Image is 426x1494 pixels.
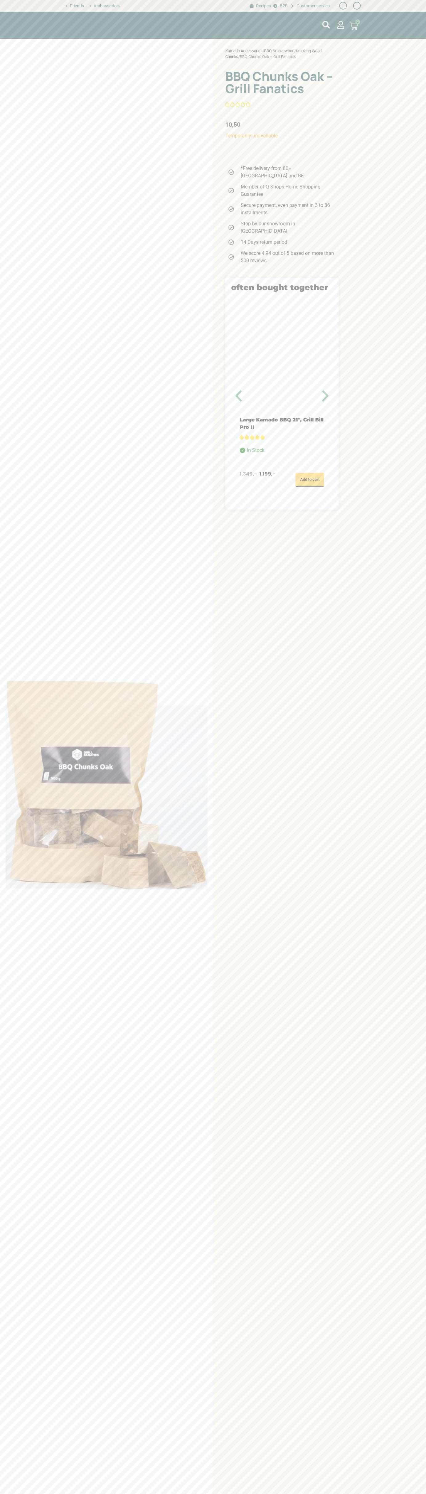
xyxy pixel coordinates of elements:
[339,2,347,10] img: Dutch
[240,311,324,409] img: Large kamado bbq - Grill Bill Pro 2
[68,3,84,9] span: Friends
[322,21,330,29] a: mijn account
[355,19,360,24] span: 0
[289,3,330,9] a: grill bill klantenservice
[294,49,296,53] span: /
[255,3,271,9] span: Recipes
[225,101,251,107] span: 0.00 stars
[240,447,324,454] p: In Stock
[86,3,120,9] a: grill bill ambassadors
[336,0,350,11] a: Switch to Dutch
[240,434,266,440] span: 4.95 stars
[337,21,345,29] a: mijn account
[239,220,336,235] span: Stop by our showroom in [GEOGRAPHIC_DATA]
[295,473,324,487] a: Add to cart: “Large Kamado BBQ 21", Grill Bill Pro II”
[225,49,263,53] a: Kamado Accessories
[264,49,294,53] a: BBQ Smokewood
[225,49,322,59] a: Smoking Wood Chunks
[239,239,287,246] span: 14 Days return period
[249,3,271,9] a: BBQ recepten
[62,3,84,9] a: grill bill vrienden
[240,54,296,59] span: BBQ Chunks Oak – Grill Fanatics
[272,3,288,9] a: grill bill zakeljk
[240,470,257,477] span: 1.349,-
[231,389,246,403] div: Previous
[166,18,221,34] img: Nomad Logo
[228,220,336,235] a: Stop by our showroom in [GEOGRAPHIC_DATA]
[225,132,339,140] p: Temporarily unavailable
[225,121,240,128] span: 10,50
[239,202,336,216] span: Secure payment, even payment in 3 to 36 installments
[239,250,336,264] span: We score 4.94 out of 5 based on more than 500 reviews
[238,54,240,59] span: /
[278,3,288,9] span: B2B
[92,3,120,9] span: Ambassadors
[259,470,275,477] span: 1.199,-
[318,389,333,403] div: Next
[240,417,324,430] a: Large Kamado BBQ 21″, Grill Bill Pro II
[239,165,336,180] span: *Free delivery from 80,- [GEOGRAPHIC_DATA] and BE
[228,202,336,216] a: Secure payment, even payment in 3 to 36 installments
[239,183,336,198] span: Member of Q-Shops Home Shopping Guarantee
[228,165,336,180] a: *Free delivery from 80,- [GEOGRAPHIC_DATA] and BE
[228,183,336,198] a: Member of Q-Shops Home Shopping Guarantee
[231,283,333,291] h2: often bought together
[225,70,339,95] h1: BBQ Chunks Oak – Grill Fanatics
[342,18,365,34] a: 0
[228,250,336,264] a: We score 4.94 out of 5 based on more than 500 reviews
[295,3,330,9] span: Customer service
[353,2,361,10] img: English
[228,239,336,246] a: 14 Days return period
[263,49,264,53] span: /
